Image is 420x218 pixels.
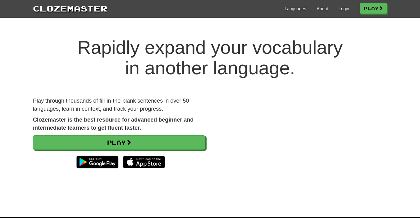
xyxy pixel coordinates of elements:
[339,6,349,12] a: Login
[360,3,387,14] a: Play
[33,135,205,150] a: Play
[317,6,328,12] a: About
[33,97,205,113] p: Play through thousands of fill-in-the-blank sentences in over 50 languages, learn in context, and...
[123,156,165,168] img: Download_on_the_App_Store_Badge_US-UK_135x40-25178aeef6eb6b83b96f5f2d004eda3bffbb37122de64afbaef7...
[285,6,306,12] a: Languages
[33,117,194,131] strong: Clozemaster is the best resource for advanced beginner and intermediate learners to get fluent fa...
[33,2,107,14] a: Clozemaster
[73,153,121,171] img: Get it on Google Play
